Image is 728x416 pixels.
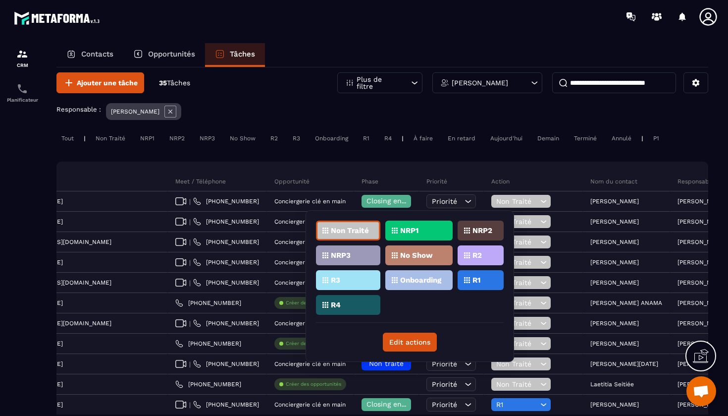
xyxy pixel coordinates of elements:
[590,259,639,266] p: [PERSON_NAME]
[432,197,457,205] span: Priorité
[2,62,42,68] p: CRM
[677,381,726,388] p: [PERSON_NAME]
[443,132,480,144] div: En retard
[590,401,639,408] p: [PERSON_NAME]
[274,360,346,367] p: Conciergerie clé en main
[189,218,191,226] span: |
[84,135,86,142] p: |
[485,132,527,144] div: Aujourd'hui
[496,197,538,205] span: Non Traité
[331,227,369,234] p: Non Traité
[14,9,103,27] img: logo
[193,401,259,409] a: [PHONE_NUMBER]
[677,299,726,306] p: [PERSON_NAME]
[677,198,726,205] p: [PERSON_NAME]
[193,279,259,287] a: [PHONE_NUMBER]
[193,238,259,246] a: [PHONE_NUMBER]
[409,132,438,144] div: À faire
[111,108,159,115] p: [PERSON_NAME]
[81,50,113,59] p: Contacts
[400,277,441,284] p: Onboarding
[590,299,662,306] p: [PERSON_NAME] ANAMA
[432,380,457,388] span: Priorité
[677,259,726,266] p: [PERSON_NAME]
[496,218,538,226] span: Non Traité
[286,381,341,388] p: Créer des opportunités
[193,319,259,327] a: [PHONE_NUMBER]
[2,41,42,75] a: formationformationCRM
[590,279,639,286] p: [PERSON_NAME]
[56,106,101,113] p: Responsable :
[496,380,538,388] span: Non Traité
[357,76,400,90] p: Plus de filtre
[331,277,340,284] p: R3
[195,132,220,144] div: NRP3
[496,340,538,348] span: Non Traité
[123,43,205,67] a: Opportunités
[472,277,480,284] p: R1
[686,376,716,406] div: Ouvrir le chat
[331,252,351,259] p: NRP3
[590,320,639,327] p: [PERSON_NAME]
[230,50,255,59] p: Tâches
[532,132,564,144] div: Demain
[189,279,191,287] span: |
[383,333,437,352] button: Edit actions
[2,97,42,103] p: Planificateur
[496,360,538,368] span: Non Traité
[331,301,341,308] p: R4
[288,132,305,144] div: R3
[189,360,191,368] span: |
[225,132,260,144] div: No Show
[164,132,190,144] div: NRP2
[496,319,538,327] span: Non Traité
[286,340,341,347] p: Créer des opportunités
[432,401,457,409] span: Priorité
[569,132,602,144] div: Terminé
[193,197,259,205] a: [PHONE_NUMBER]
[472,227,492,234] p: NRP2
[369,359,404,367] span: Non traité
[402,135,404,142] p: |
[274,401,346,408] p: Conciergerie clé en main
[193,258,259,266] a: [PHONE_NUMBER]
[189,320,191,327] span: |
[167,79,190,87] span: Tâches
[274,259,346,266] p: Conciergerie clé en main
[496,238,538,246] span: Non Traité
[189,259,191,266] span: |
[648,132,664,144] div: P1
[358,132,374,144] div: R1
[56,43,123,67] a: Contacts
[366,197,423,205] span: Closing en cours
[16,83,28,95] img: scheduler
[677,340,726,347] p: [PERSON_NAME]
[379,132,397,144] div: R4
[310,132,353,144] div: Onboarding
[274,238,346,245] p: Conciergerie clé en main
[607,132,636,144] div: Annulé
[677,401,726,408] p: [PERSON_NAME]
[496,401,538,409] span: R1
[677,238,726,245] p: [PERSON_NAME]
[426,178,447,185] p: Priorité
[189,238,191,246] span: |
[175,178,226,185] p: Meet / Téléphone
[175,340,241,348] a: [PHONE_NUMBER]
[496,299,538,307] span: Non Traité
[491,178,510,185] p: Action
[590,360,658,367] p: [PERSON_NAME][DATE]
[148,50,195,59] p: Opportunités
[135,132,159,144] div: NRP1
[677,320,726,327] p: [PERSON_NAME]
[205,43,265,67] a: Tâches
[472,252,482,259] p: R2
[590,238,639,245] p: [PERSON_NAME]
[432,360,457,368] span: Priorité
[366,400,423,408] span: Closing en cours
[175,380,241,388] a: [PHONE_NUMBER]
[189,401,191,409] span: |
[590,218,639,225] p: [PERSON_NAME]
[641,135,643,142] p: |
[286,299,341,306] p: Créer des opportunités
